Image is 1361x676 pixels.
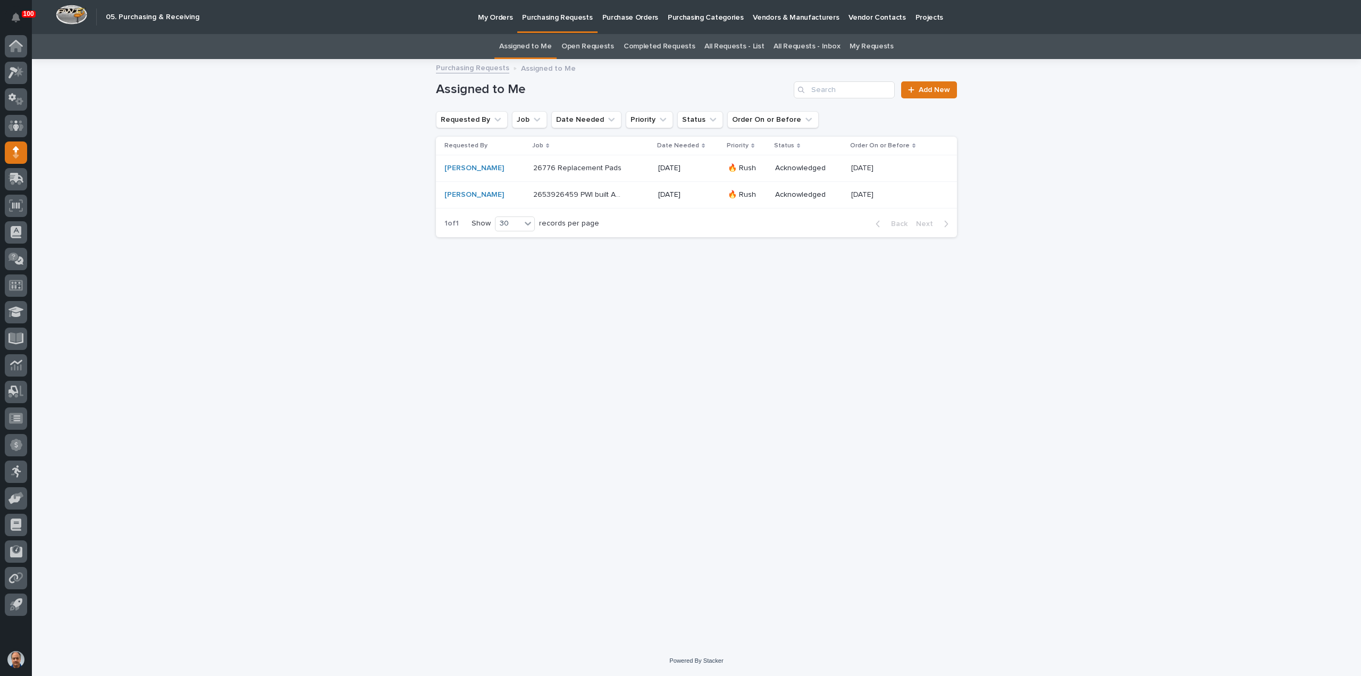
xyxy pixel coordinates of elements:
h2: 05. Purchasing & Receiving [106,13,199,22]
button: Next [912,219,957,229]
p: 🔥 Rush [728,164,767,173]
div: 30 [495,218,521,229]
p: Priority [727,140,749,152]
p: 🔥 Rush [728,190,767,199]
a: Completed Requests [624,34,695,59]
button: Notifications [5,6,27,29]
a: Open Requests [561,34,614,59]
p: Acknowledged [775,190,843,199]
a: [PERSON_NAME] [444,190,504,199]
button: Back [867,219,912,229]
tr: [PERSON_NAME] 26776 Replacement Pads26776 Replacement Pads [DATE]🔥 RushAcknowledged[DATE][DATE] [436,155,957,182]
p: records per page [539,219,599,228]
a: All Requests - List [704,34,764,59]
span: Next [916,220,939,228]
img: Workspace Logo [56,5,87,24]
button: Job [512,111,547,128]
a: All Requests - Inbox [774,34,840,59]
p: Job [532,140,543,152]
a: Purchasing Requests [436,61,509,73]
button: Priority [626,111,673,128]
p: 100 [23,10,34,18]
div: Notifications100 [13,13,27,30]
p: [DATE] [851,188,876,199]
a: Add New [901,81,957,98]
a: Powered By Stacker [669,657,723,664]
button: Requested By [436,111,508,128]
p: Show [472,219,491,228]
button: Order On or Before [727,111,819,128]
p: [DATE] [658,190,719,199]
span: Back [885,220,908,228]
button: Date Needed [551,111,621,128]
p: Order On or Before [850,140,910,152]
p: Requested By [444,140,488,152]
a: Assigned to Me [499,34,552,59]
a: [PERSON_NAME] [444,164,504,173]
p: [DATE] [658,164,719,173]
p: Assigned to Me [521,62,576,73]
p: Status [774,140,794,152]
tr: [PERSON_NAME] 2653926459 PWI built Anver lifters2653926459 PWI built Anver lifters [DATE]🔥 RushAc... [436,181,957,208]
h1: Assigned to Me [436,82,789,97]
a: My Requests [850,34,894,59]
button: Status [677,111,723,128]
button: users-avatar [5,648,27,671]
p: Acknowledged [775,164,843,173]
input: Search [794,81,895,98]
p: 2653926459 PWI built Anver lifters [533,188,624,199]
p: Date Needed [657,140,699,152]
span: Add New [919,86,950,94]
p: [DATE] [851,162,876,173]
p: 26776 Replacement Pads [533,162,624,173]
p: 1 of 1 [436,211,467,237]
